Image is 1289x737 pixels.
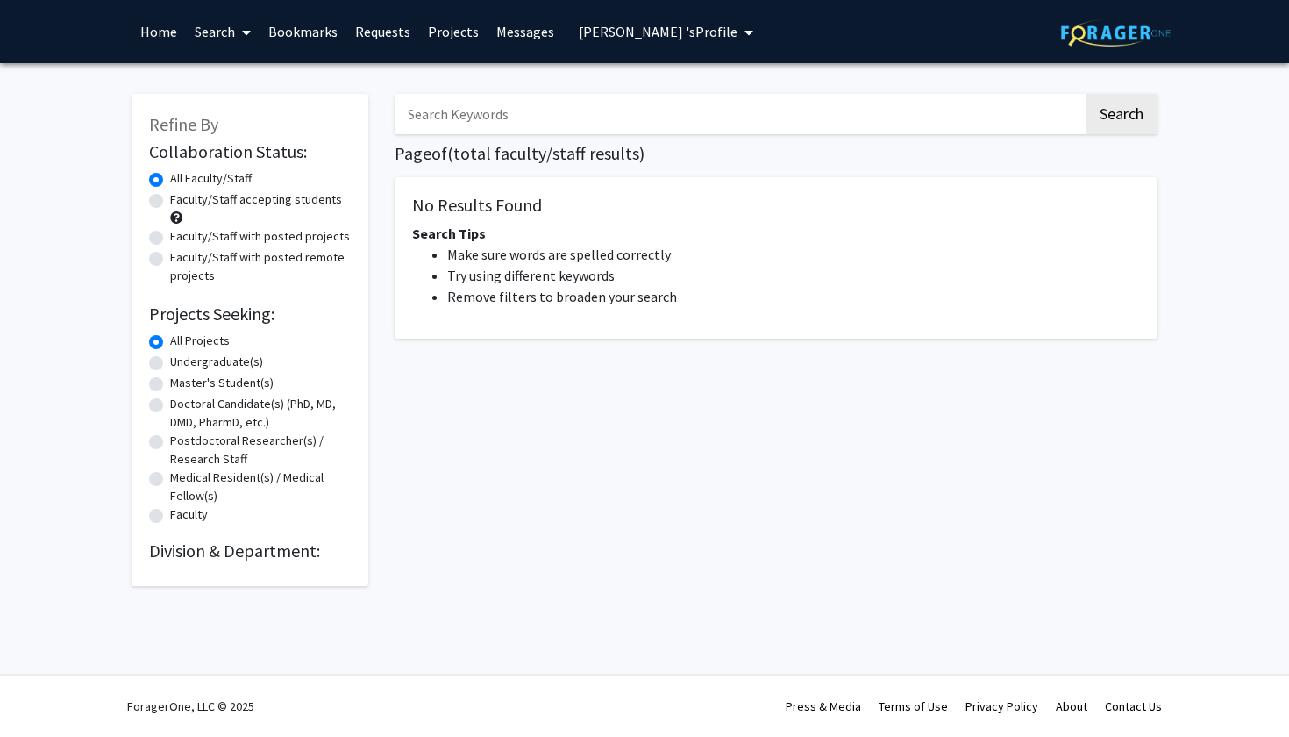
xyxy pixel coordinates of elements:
button: Search [1086,94,1157,134]
h1: Page of ( total faculty/staff results) [395,143,1157,164]
span: Refine By [149,113,218,135]
label: Undergraduate(s) [170,353,263,371]
a: Requests [346,1,419,62]
a: About [1056,698,1087,714]
a: Search [186,1,260,62]
label: Faculty [170,505,208,524]
h2: Collaboration Status: [149,141,351,162]
h2: Projects Seeking: [149,304,351,325]
label: Master's Student(s) [170,374,274,392]
li: Make sure words are spelled correctly [447,244,1140,265]
a: Home [132,1,186,62]
h2: Division & Department: [149,540,351,562]
label: Postdoctoral Researcher(s) / Research Staff [170,432,351,469]
input: Search Keywords [395,94,1083,134]
li: Remove filters to broaden your search [447,286,1140,307]
a: Projects [419,1,488,62]
a: Terms of Use [879,698,948,714]
img: ForagerOne Logo [1061,19,1171,47]
h5: No Results Found [412,195,1140,216]
div: ForagerOne, LLC © 2025 [127,676,254,737]
span: Search Tips [412,225,486,242]
label: Faculty/Staff with posted projects [170,227,350,246]
label: Doctoral Candidate(s) (PhD, MD, DMD, PharmD, etc.) [170,395,351,432]
iframe: Chat [1214,658,1276,724]
a: Press & Media [786,698,861,714]
a: Contact Us [1105,698,1162,714]
a: Messages [488,1,563,62]
a: Bookmarks [260,1,346,62]
label: Faculty/Staff accepting students [170,190,342,209]
span: [PERSON_NAME] 's Profile [579,23,737,40]
a: Privacy Policy [965,698,1038,714]
label: Medical Resident(s) / Medical Fellow(s) [170,469,351,505]
label: All Projects [170,332,230,350]
label: All Faculty/Staff [170,169,252,188]
label: Faculty/Staff with posted remote projects [170,248,351,285]
li: Try using different keywords [447,265,1140,286]
nav: Page navigation [395,356,1157,397]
